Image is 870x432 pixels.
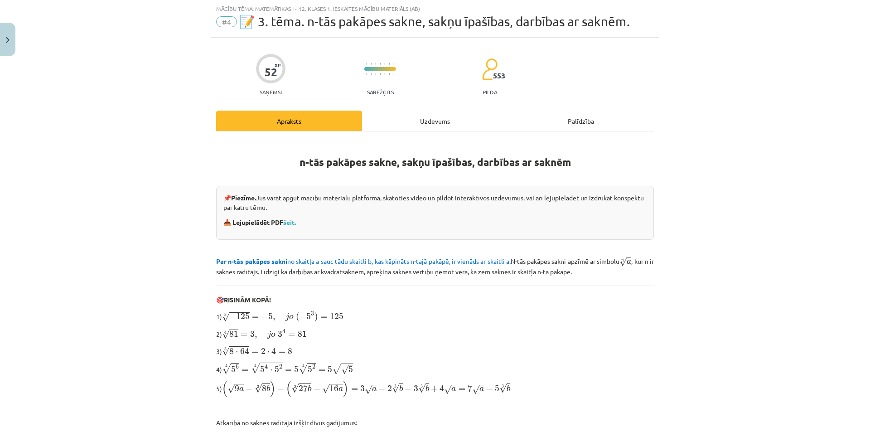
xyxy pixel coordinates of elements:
span: 553 [493,72,505,80]
strong: Piezīme. [231,194,256,202]
img: icon-short-line-57e1e144782c952c97e751825c79c345078a6d821885a25fce030b3d8c18986b.svg [393,73,394,75]
span: a [372,387,377,392]
span: 5 [260,366,265,373]
span: = [241,333,247,337]
span: √ [222,346,229,356]
img: icon-short-line-57e1e144782c952c97e751825c79c345078a6d821885a25fce030b3d8c18986b.svg [375,73,376,75]
span: √ [365,385,372,394]
span: 5 [308,366,312,373]
span: 2 [279,364,282,369]
span: 5 [495,385,499,392]
span: b [507,385,510,392]
span: o [271,333,275,337]
span: no skaitļa a sauc tādu skaitli b, kas kāpināts n-tajā pakāpē, ir vienāds ar skaitli a. [216,257,511,265]
span: − [300,314,306,320]
strong: n-tās pakāpes sakne, sakņu īpašības, darbības ar saknēm [300,155,571,169]
p: 4) [216,362,654,375]
span: √ [392,383,399,393]
a: šeit. [283,218,296,226]
img: icon-short-line-57e1e144782c952c97e751825c79c345078a6d821885a25fce030b3d8c18986b.svg [384,63,385,65]
span: = [251,350,258,354]
p: 🎯 [216,295,654,305]
div: Palīdzība [508,111,654,131]
span: 27 [299,385,308,392]
span: ) [270,381,275,397]
span: b [399,385,403,392]
img: icon-short-line-57e1e144782c952c97e751825c79c345078a6d821885a25fce030b3d8c18986b.svg [389,73,390,75]
span: √ [251,363,260,374]
p: Sarežģīts [367,89,394,95]
span: 5 [268,313,273,320]
span: 3 [360,385,365,392]
img: icon-short-line-57e1e144782c952c97e751825c79c345078a6d821885a25fce030b3d8c18986b.svg [384,73,385,75]
span: 5 [231,366,236,373]
span: + [431,386,438,392]
span: − [486,386,493,392]
span: √ [222,312,229,322]
span: = [279,350,285,354]
span: ) [314,312,318,322]
span: 8 [229,348,234,354]
span: 4 [440,385,444,392]
span: 3 [414,385,418,392]
span: a [338,387,343,392]
div: Apraksts [216,111,362,131]
img: icon-short-line-57e1e144782c952c97e751825c79c345078a6d821885a25fce030b3d8c18986b.svg [366,73,367,75]
span: √ [299,363,308,374]
p: Atkarībā no saknes rādītāja izšķir divus gadījumus: [216,418,654,427]
span: 4 [265,364,268,369]
span: √ [332,364,341,374]
span: 16 [329,385,338,392]
span: 📝 3. tēma. n-tās pakāpes sakne, sakņu īpašības, darbības ar saknēm. [239,14,630,29]
span: 3 [250,331,255,337]
img: students-c634bb4e5e11cddfef0936a35e636f08e4e9abd3cc4e673bd6f9a4125e45ecb1.svg [482,58,498,81]
span: 8 [262,385,266,392]
span: = [285,369,292,372]
p: 1) [216,310,654,322]
span: ⋅ [267,351,270,354]
span: 2 [261,348,266,354]
span: #4 [216,16,237,27]
p: Saņemsi [256,89,285,95]
span: 5 [348,366,353,373]
strong: 📥 Lejupielādēt PDF [223,218,297,226]
span: = [351,388,358,391]
span: 9 [235,385,239,392]
span: − [405,386,411,392]
span: 8 [288,348,292,354]
span: 3 [311,311,314,316]
span: a [627,260,631,264]
span: ) [343,381,348,397]
span: √ [227,384,235,393]
b: Par n-tās pakāpes sakni [216,257,287,265]
span: 81 [298,331,307,337]
span: = [288,333,295,337]
span: 2 [312,364,315,369]
span: √ [341,365,348,374]
span: 4 [282,329,285,334]
span: √ [255,383,262,393]
span: − [277,386,284,392]
span: 64 [240,348,249,354]
span: √ [444,385,451,394]
span: 6 [236,364,239,369]
span: b [266,385,270,392]
span: 3 [278,331,282,337]
span: 5 [275,366,279,373]
p: N-tās pakāpes sakni apzīmē ar simbolu , kur n ir saknes rādītājs. Līdzīgi kā darbībās ar kvadrāts... [216,255,654,277]
span: 2 [387,385,392,392]
div: Mācību tēma: Matemātikas i - 12. klases 1. ieskaites mācību materiāls (ab) [216,5,654,12]
span: b [308,385,311,392]
span: √ [418,383,425,393]
span: = [252,316,259,319]
span: √ [472,385,479,394]
p: 2) [216,328,654,340]
span: a [451,387,456,392]
div: Uzdevums [362,111,508,131]
span: = [319,369,325,372]
img: icon-short-line-57e1e144782c952c97e751825c79c345078a6d821885a25fce030b3d8c18986b.svg [393,63,394,65]
span: a [479,387,484,392]
span: − [246,386,252,392]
